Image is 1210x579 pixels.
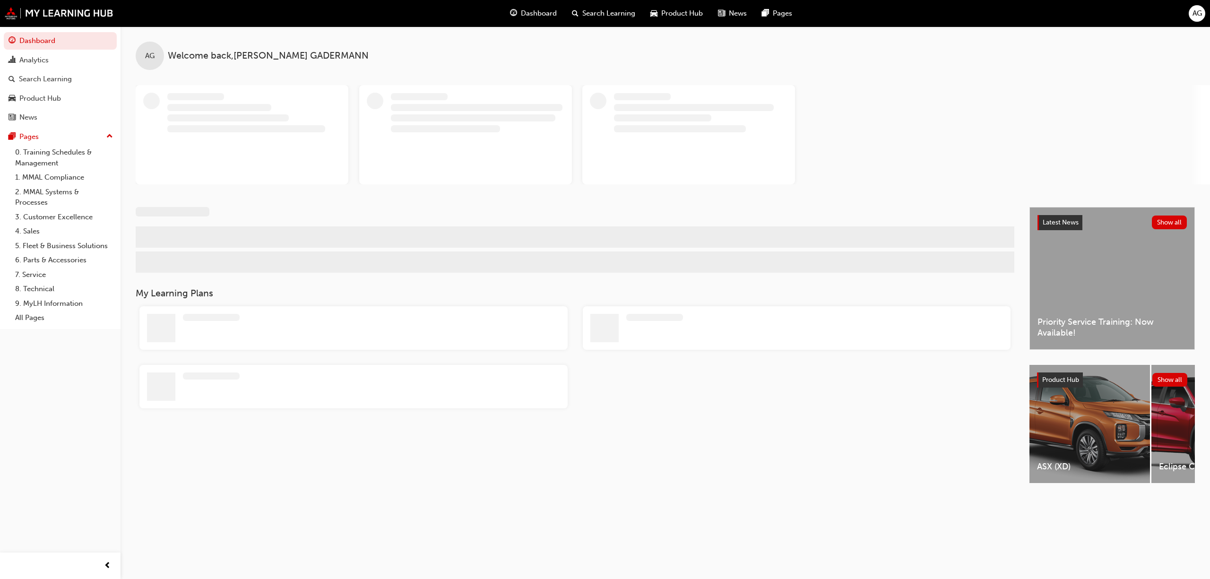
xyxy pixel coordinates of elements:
a: Search Learning [4,70,117,88]
span: prev-icon [104,560,111,572]
button: Show all [1152,373,1188,387]
span: Latest News [1043,218,1079,226]
span: car-icon [9,95,16,103]
a: 4. Sales [11,224,117,239]
span: up-icon [106,130,113,143]
span: Product Hub [1042,376,1079,384]
span: News [729,8,747,19]
a: 6. Parts & Accessories [11,253,117,268]
button: Pages [4,128,117,146]
img: mmal [5,7,113,19]
a: guage-iconDashboard [502,4,564,23]
span: search-icon [9,75,15,84]
a: Dashboard [4,32,117,50]
span: Priority Service Training: Now Available! [1037,317,1187,338]
a: pages-iconPages [754,4,800,23]
a: news-iconNews [710,4,754,23]
a: Latest NewsShow allPriority Service Training: Now Available! [1029,207,1195,350]
a: 5. Fleet & Business Solutions [11,239,117,253]
a: car-iconProduct Hub [643,4,710,23]
span: AG [1193,8,1202,19]
span: guage-icon [9,37,16,45]
a: Product HubShow all [1037,372,1187,388]
span: Product Hub [661,8,703,19]
a: ASX (XD) [1029,365,1150,483]
a: 9. MyLH Information [11,296,117,311]
a: Analytics [4,52,117,69]
div: Product Hub [19,93,61,104]
div: Search Learning [19,74,72,85]
a: Product Hub [4,90,117,107]
span: chart-icon [9,56,16,65]
span: search-icon [572,8,579,19]
span: car-icon [650,8,657,19]
h3: My Learning Plans [136,288,1014,299]
div: News [19,112,37,123]
span: news-icon [718,8,725,19]
a: News [4,109,117,126]
button: Show all [1152,216,1187,229]
span: Search Learning [582,8,635,19]
a: search-iconSearch Learning [564,4,643,23]
span: Dashboard [521,8,557,19]
a: 1. MMAL Compliance [11,170,117,185]
a: 8. Technical [11,282,117,296]
span: pages-icon [762,8,769,19]
a: 3. Customer Excellence [11,210,117,225]
span: Welcome back , [PERSON_NAME] GADERMANN [168,51,369,61]
span: Pages [773,8,792,19]
span: AG [145,51,155,61]
span: guage-icon [510,8,517,19]
div: Analytics [19,55,49,66]
button: DashboardAnalyticsSearch LearningProduct HubNews [4,30,117,128]
button: AG [1189,5,1205,22]
span: news-icon [9,113,16,122]
div: Pages [19,131,39,142]
a: 0. Training Schedules & Management [11,145,117,170]
a: Latest NewsShow all [1037,215,1187,230]
a: All Pages [11,311,117,325]
a: 2. MMAL Systems & Processes [11,185,117,210]
span: ASX (XD) [1037,461,1142,472]
span: pages-icon [9,133,16,141]
a: 7. Service [11,268,117,282]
